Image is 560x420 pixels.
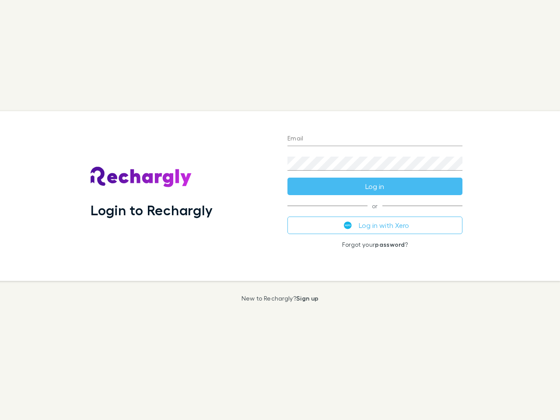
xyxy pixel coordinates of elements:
h1: Login to Rechargly [91,202,213,218]
img: Rechargly's Logo [91,167,192,188]
p: Forgot your ? [287,241,462,248]
p: New to Rechargly? [241,295,319,302]
a: password [375,241,405,248]
button: Log in [287,178,462,195]
button: Log in with Xero [287,217,462,234]
a: Sign up [296,294,318,302]
img: Xero's logo [344,221,352,229]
